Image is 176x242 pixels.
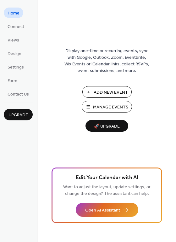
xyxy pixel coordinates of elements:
[85,120,128,132] button: 🚀 Upgrade
[89,122,124,131] span: 🚀 Upgrade
[76,173,138,182] span: Edit Your Calendar with AI
[82,86,132,98] button: Add New Event
[4,21,28,31] a: Connect
[93,104,128,111] span: Manage Events
[4,8,23,18] a: Home
[8,91,29,98] span: Contact Us
[63,183,151,198] span: Want to adjust the layout, update settings, or change the design? The assistant can help.
[8,112,28,118] span: Upgrade
[8,78,17,84] span: Form
[4,48,25,58] a: Design
[82,101,132,113] button: Manage Events
[4,62,28,72] a: Settings
[8,10,19,17] span: Home
[76,203,138,217] button: Open AI Assistant
[4,75,21,85] a: Form
[8,64,24,71] span: Settings
[4,109,33,120] button: Upgrade
[85,207,120,214] span: Open AI Assistant
[4,89,33,99] a: Contact Us
[8,51,21,57] span: Design
[8,37,19,44] span: Views
[64,48,149,74] span: Display one-time or recurring events, sync with Google, Outlook, Zoom, Eventbrite, Wix Events or ...
[8,24,24,30] span: Connect
[4,35,23,45] a: Views
[94,89,128,96] span: Add New Event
